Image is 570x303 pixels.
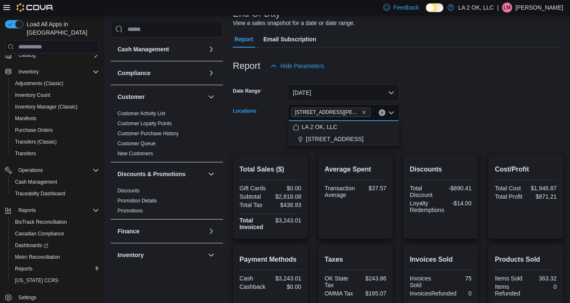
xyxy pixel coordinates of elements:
div: -$14.00 [447,200,472,207]
span: Report [235,31,253,48]
h2: Taxes [325,255,386,265]
button: BioTrack Reconciliation [8,216,102,228]
button: Reports [8,263,102,275]
h3: Inventory [117,251,144,259]
a: Promotion Details [117,198,157,204]
button: Compliance [206,68,216,78]
span: Canadian Compliance [15,230,64,237]
button: Reports [2,205,102,216]
div: $37.57 [358,185,387,192]
h3: Finance [117,227,140,235]
span: Metrc Reconciliation [12,252,99,262]
div: $871.21 [527,193,557,200]
a: Settings [15,293,40,303]
button: Customer [206,92,216,102]
button: Canadian Compliance [8,228,102,240]
div: 0 [527,283,557,290]
div: Total Profit [495,193,524,200]
button: Inventory Manager (Classic) [8,101,102,113]
a: Inventory Manager (Classic) [12,102,81,112]
div: $195.07 [357,290,386,297]
span: Canadian Compliance [12,229,99,239]
span: Purchase Orders [15,127,53,134]
button: Transfers (Classic) [8,136,102,148]
button: Reports [15,205,39,215]
h2: Cost/Profit [495,164,557,174]
span: Adjustments (Classic) [12,78,99,88]
button: Metrc Reconciliation [8,251,102,263]
span: Customer Queue [117,140,155,147]
h2: Products Sold [495,255,557,265]
div: $0.00 [272,283,301,290]
button: LA 2 OK, LLC [288,121,400,133]
span: [US_STATE] CCRS [15,277,58,284]
button: Inventory Count [8,89,102,101]
a: Cash Management [12,177,60,187]
a: [US_STATE] CCRS [12,275,62,285]
a: Adjustments (Classic) [12,78,67,88]
span: Cash Management [15,179,57,185]
button: [DATE] [288,84,400,101]
div: Total Tax [240,202,269,208]
div: -$890.41 [442,185,472,192]
a: BioTrack Reconciliation [12,217,70,227]
button: Manifests [8,113,102,124]
a: Customer Purchase History [117,131,179,136]
a: Customer Queue [117,141,155,146]
span: Catalog [15,50,99,60]
button: Clear input [379,109,385,116]
span: Customer Loyalty Points [117,120,172,127]
span: BioTrack Reconciliation [12,217,99,227]
div: 363.32 [527,275,557,282]
span: Transfers (Classic) [15,139,57,145]
h2: Payment Methods [240,255,301,265]
span: Transfers (Classic) [12,137,99,147]
div: 0 [460,290,471,297]
div: View a sales snapshot for a date or date range. [233,19,355,28]
span: Reports [15,265,32,272]
button: Cash Management [117,45,205,53]
button: Hide Parameters [267,58,327,74]
h3: Cash Management [117,45,169,53]
span: Transfers [12,149,99,159]
span: Hide Parameters [280,62,324,70]
a: Reports [12,264,36,274]
span: Washington CCRS [12,275,99,285]
div: Loyalty Redemptions [410,200,444,213]
span: Purchase Orders [12,125,99,135]
span: Inventory Manager (Classic) [15,104,77,110]
span: Adjustments (Classic) [15,80,63,87]
div: Subtotal [240,193,269,200]
div: $438.93 [272,202,301,208]
a: Inventory Count [12,90,54,100]
p: | [497,3,499,13]
a: Transfers [12,149,39,159]
button: Remove 3701 N. MacArthur Blvd from selection in this group [362,110,367,115]
span: Settings [15,292,99,303]
span: Operations [18,167,43,174]
span: Reports [12,264,99,274]
span: Cash Management [12,177,99,187]
span: Feedback [393,3,419,12]
button: Discounts & Promotions [206,169,216,179]
a: Customer Activity List [117,111,165,116]
button: Inventory [2,66,102,78]
h3: Customer [117,93,145,101]
button: Operations [15,165,46,175]
span: Reports [18,207,36,214]
a: Customer Loyalty Points [117,121,172,126]
a: Dashboards [8,240,102,251]
span: Inventory Count [15,92,50,98]
button: Catalog [15,50,39,60]
div: 75 [442,275,472,282]
div: Invoices Sold [410,275,439,288]
span: Customer Activity List [117,110,165,117]
a: Dashboards [12,240,52,250]
a: New Customers [117,151,153,157]
button: Operations [2,164,102,176]
button: Purchase Orders [8,124,102,136]
span: New Customers [117,150,153,157]
button: Finance [117,227,205,235]
span: Settings [18,294,36,301]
